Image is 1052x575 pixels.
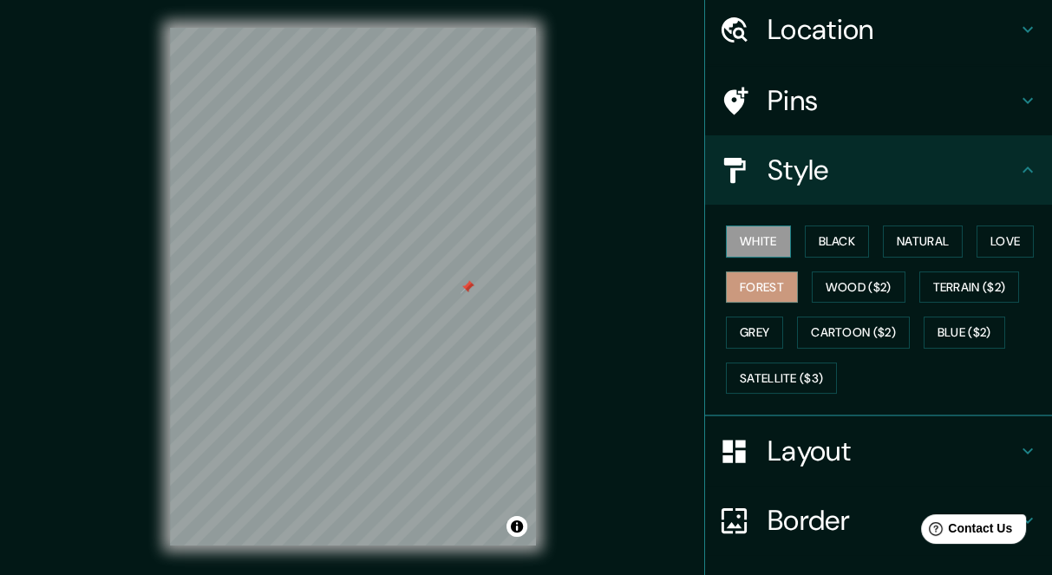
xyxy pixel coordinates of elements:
[768,153,1017,187] h4: Style
[705,135,1052,205] div: Style
[768,83,1017,118] h4: Pins
[812,271,905,304] button: Wood ($2)
[805,225,870,258] button: Black
[977,225,1034,258] button: Love
[726,225,791,258] button: White
[506,516,527,537] button: Toggle attribution
[768,434,1017,468] h4: Layout
[797,317,910,349] button: Cartoon ($2)
[883,225,963,258] button: Natural
[705,66,1052,135] div: Pins
[170,28,536,546] canvas: Map
[768,12,1017,47] h4: Location
[768,503,1017,538] h4: Border
[924,317,1005,349] button: Blue ($2)
[705,416,1052,486] div: Layout
[726,317,783,349] button: Grey
[726,271,798,304] button: Forest
[898,507,1033,556] iframe: Help widget launcher
[705,486,1052,555] div: Border
[919,271,1020,304] button: Terrain ($2)
[726,363,837,395] button: Satellite ($3)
